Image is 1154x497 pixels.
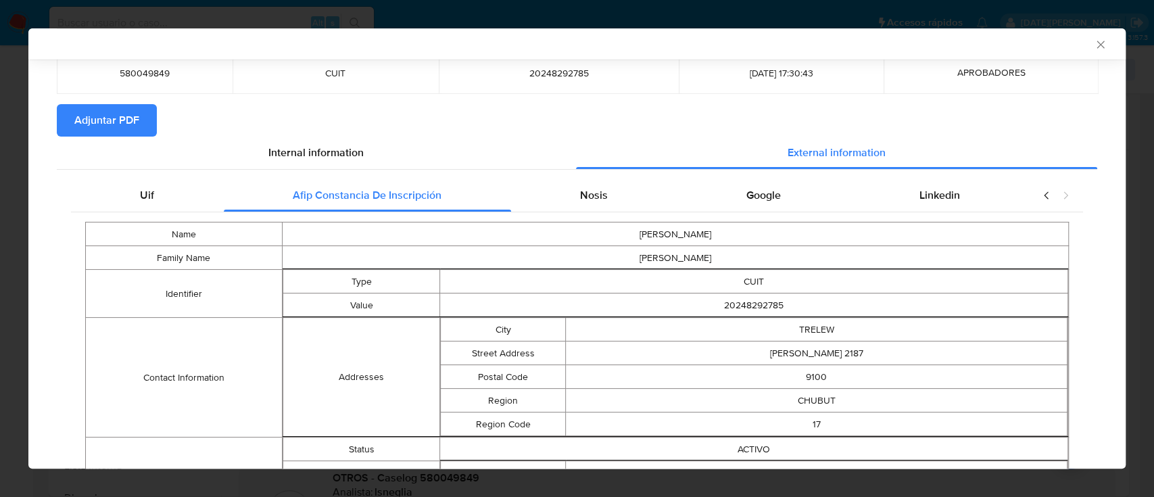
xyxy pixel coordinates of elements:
[566,365,1067,389] td: 9100
[1094,38,1106,50] button: Cerrar ventana
[268,145,364,160] span: Internal information
[441,412,566,436] td: Region Code
[86,270,283,318] td: Identifier
[73,67,216,79] span: 580049849
[566,461,1067,485] td: 682099
[440,270,1068,293] td: CUIT
[86,222,283,246] td: Name
[28,28,1126,469] div: closure-recommendation-modal
[86,318,283,437] td: Contact Information
[283,293,439,317] td: Value
[441,389,566,412] td: Region
[441,461,566,485] td: Type
[441,341,566,365] td: Street Address
[283,318,439,437] td: Addresses
[57,104,157,137] button: Adjuntar PDF
[695,67,867,79] span: [DATE] 17:30:43
[440,437,1068,461] td: ACTIVO
[919,187,960,203] span: Linkedin
[283,270,439,293] td: Type
[282,246,1068,270] td: [PERSON_NAME]
[440,293,1068,317] td: 20248292785
[957,66,1025,79] span: APROBADORES
[249,67,423,79] span: CUIT
[566,412,1067,436] td: 17
[566,389,1067,412] td: CHUBUT
[566,341,1067,365] td: [PERSON_NAME] 2187
[140,187,154,203] span: Uif
[566,318,1067,341] td: TRELEW
[455,67,663,79] span: 20248292785
[74,105,139,135] span: Adjuntar PDF
[283,437,439,461] td: Status
[580,187,608,203] span: Nosis
[788,145,886,160] span: External information
[71,179,1029,212] div: Detailed external info
[86,246,283,270] td: Family Name
[293,187,441,203] span: Afip Constancia De Inscripción
[441,365,566,389] td: Postal Code
[746,187,781,203] span: Google
[57,137,1097,169] div: Detailed info
[282,222,1068,246] td: [PERSON_NAME]
[441,318,566,341] td: City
